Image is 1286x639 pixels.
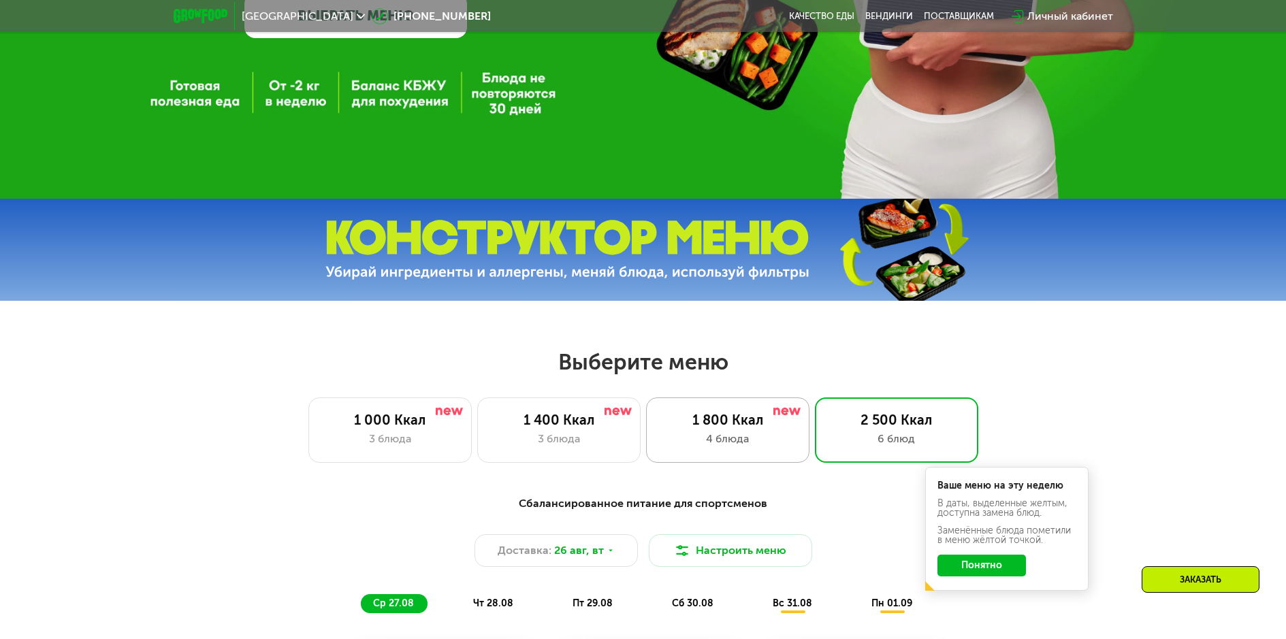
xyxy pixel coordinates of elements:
[829,431,964,447] div: 6 блюд
[937,499,1076,518] div: В даты, выделенные желтым, доступна замена блюд.
[672,597,713,609] span: сб 30.08
[240,495,1046,512] div: Сбалансированное питание для спортсменов
[937,555,1026,576] button: Понятно
[554,542,604,559] span: 26 авг, вт
[937,526,1076,545] div: Заменённые блюда пометили в меню жёлтой точкой.
[323,412,457,428] div: 1 000 Ккал
[773,597,812,609] span: вс 31.08
[660,431,795,447] div: 4 блюда
[492,431,626,447] div: 3 блюда
[573,597,613,609] span: пт 29.08
[649,534,812,567] button: Настроить меню
[829,412,964,428] div: 2 500 Ккал
[44,348,1242,376] h2: Выберите меню
[473,597,513,609] span: чт 28.08
[242,11,353,22] span: [GEOGRAPHIC_DATA]
[498,542,551,559] span: Доставка:
[660,412,795,428] div: 1 800 Ккал
[373,597,414,609] span: ср 27.08
[924,11,994,22] div: поставщикам
[937,481,1076,491] div: Ваше меню на эту неделю
[323,431,457,447] div: 3 блюда
[871,597,912,609] span: пн 01.09
[865,11,913,22] a: Вендинги
[1142,566,1259,593] div: Заказать
[492,412,626,428] div: 1 400 Ккал
[789,11,854,22] a: Качество еды
[1027,8,1113,24] div: Личный кабинет
[372,8,491,24] a: [PHONE_NUMBER]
